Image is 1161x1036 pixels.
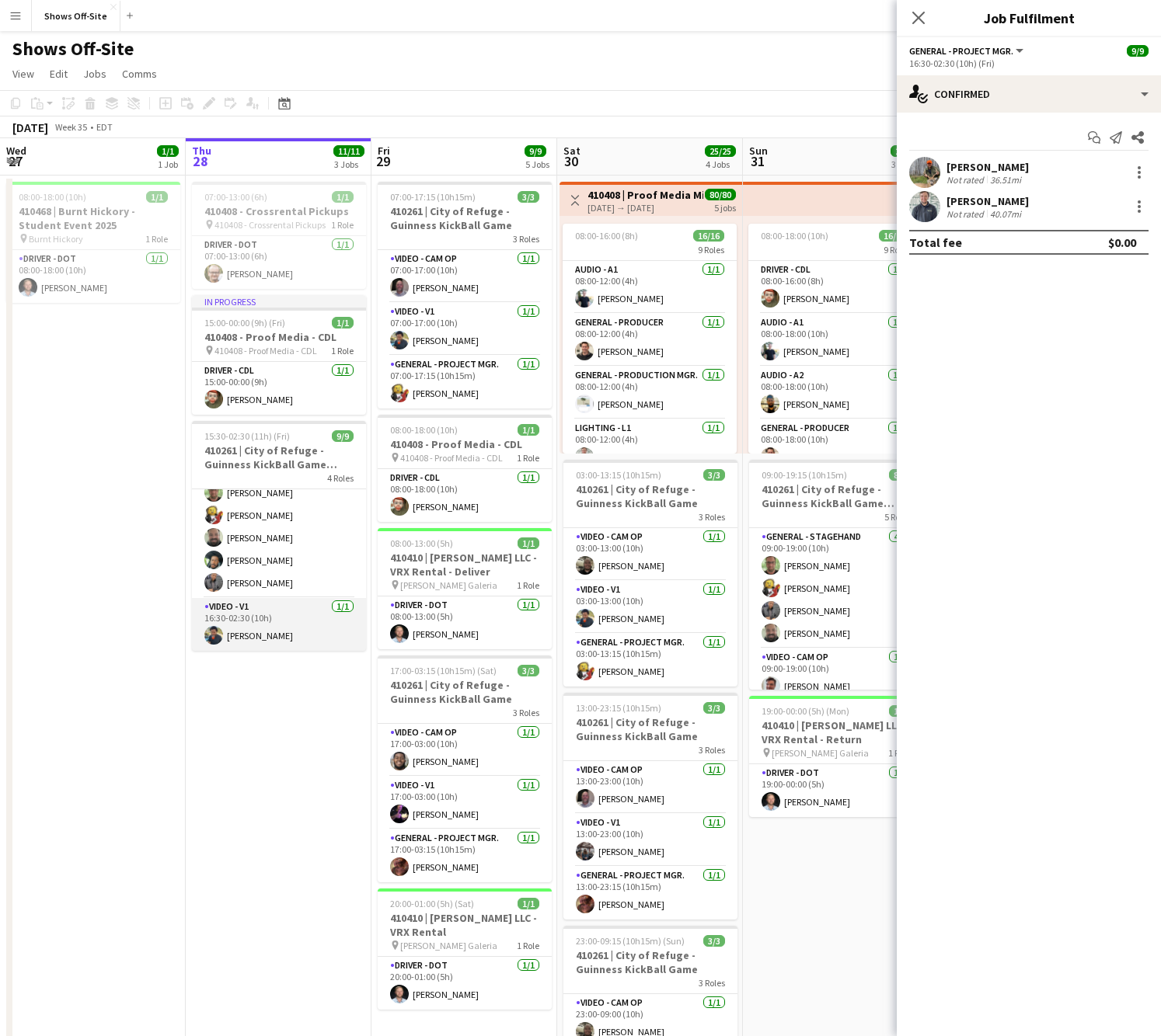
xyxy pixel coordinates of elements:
[214,345,317,356] span: 410408 - Proof Media - CDL
[563,224,737,454] app-job-card: 08:00-16:00 (8h)16/169 RolesAudio - A11/108:00-12:00 (4h)[PERSON_NAME]General - Producer1/108:00-...
[563,367,737,419] app-card-role: General - Production Mgr.1/108:00-12:00 (4h)[PERSON_NAME]
[378,415,552,522] div: 08:00-18:00 (10h)1/1410408 - Proof Media - CDL 410408 - Proof Media - CDL1 RoleDriver - CDL1/108:...
[517,579,539,591] span: 1 Role
[748,261,922,314] app-card-role: Driver - CDL1/108:00-16:00 (8h)[PERSON_NAME]
[748,367,922,419] app-card-role: Audio - A21/108:00-18:00 (10h)[PERSON_NAME]
[378,829,552,882] app-card-role: General - Project Mgr.1/117:00-03:15 (10h15m)[PERSON_NAME]
[192,330,366,344] h3: 410408 - Proof Media - CDL
[749,528,923,648] app-card-role: General - Stagehand4/409:00-19:00 (10h)[PERSON_NAME][PERSON_NAME][PERSON_NAME][PERSON_NAME]
[987,174,1024,186] div: 36.51mi
[699,744,725,756] span: 3 Roles
[12,67,34,81] span: View
[145,233,168,245] span: 1 Role
[204,317,285,329] span: 15:00-00:00 (9h) (Fri)
[378,469,552,522] app-card-role: Driver - CDL1/108:00-18:00 (10h)[PERSON_NAME]
[390,537,453,549] span: 08:00-13:00 (5h)
[96,121,113,133] div: EDT
[32,1,120,31] button: Shows Off-Site
[563,761,737,814] app-card-role: Video - Cam Op1/113:00-23:00 (10h)[PERSON_NAME]
[375,152,390,170] span: 29
[693,230,724,242] span: 16/16
[748,314,922,367] app-card-role: Audio - A11/108:00-18:00 (10h)[PERSON_NAME]
[518,424,539,436] span: 1/1
[561,152,580,170] span: 30
[909,57,1149,69] div: 16:30-02:30 (10h) (Fri)
[6,250,180,303] app-card-role: Driver - DOT1/108:00-18:00 (10h)[PERSON_NAME]
[513,707,539,718] span: 3 Roles
[378,303,552,356] app-card-role: Video - V11/107:00-17:00 (10h)[PERSON_NAME]
[1108,235,1136,250] div: $0.00
[378,204,552,232] h3: 410261 | City of Refuge - Guinness KickBall Game
[378,551,552,579] h3: 410410 | [PERSON_NAME] LLC - VRX Rental - Deliver
[378,528,552,649] app-job-card: 08:00-13:00 (5h)1/1410410 | [PERSON_NAME] LLC - VRX Rental - Deliver [PERSON_NAME] Galeria1 RoleD...
[749,144,768,158] span: Sun
[192,421,366,651] div: 15:30-02:30 (11h) (Fri)9/9410261 | City of Refuge - Guinness KickBall Game Load In4 Roles[PERSON_...
[332,430,354,442] span: 9/9
[390,898,474,909] span: 20:00-01:00 (5h) (Sat)
[77,64,113,84] a: Jobs
[749,460,923,690] app-job-card: 09:00-19:15 (10h15m)8/8410261 | City of Refuge - Guinness KickBall Game Load Out5 RolesGeneral - ...
[884,511,911,523] span: 5 Roles
[563,144,580,158] span: Sat
[1127,45,1149,57] span: 9/9
[332,317,354,329] span: 1/1
[378,356,552,408] app-card-role: General - Project Mgr.1/107:00-17:15 (10h15m)[PERSON_NAME]
[888,747,911,759] span: 1 Role
[749,696,923,817] app-job-card: 19:00-00:00 (5h) (Mon)1/1410410 | [PERSON_NAME] LLC - VRX Rental - Return [PERSON_NAME] Galeria1 ...
[563,693,737,920] app-job-card: 13:00-23:15 (10h15m)3/3410261 | City of Refuge - Guinness KickBall Game3 RolesVideo - Cam Op1/113...
[192,295,366,415] app-job-card: In progress15:00-00:00 (9h) (Fri)1/1410408 - Proof Media - CDL 410408 - Proof Media - CDL1 RoleDr...
[699,511,725,523] span: 3 Roles
[4,152,26,170] span: 27
[518,537,539,549] span: 1/1
[378,182,552,408] div: 07:00-17:15 (10h15m)3/3410261 | City of Refuge - Guinness KickBall Game3 RolesVideo - Cam Op1/107...
[891,158,921,170] div: 3 Jobs
[517,940,539,951] span: 1 Role
[327,472,354,484] span: 4 Roles
[891,145,922,157] span: 25/25
[157,145,179,157] span: 1/1
[703,935,725,947] span: 3/3
[51,121,90,133] span: Week 35
[563,581,737,634] app-card-role: Video - V11/103:00-13:00 (10h)[PERSON_NAME]
[947,208,987,220] div: Not rated
[146,191,168,203] span: 1/1
[6,182,180,303] app-job-card: 08:00-18:00 (10h)1/1410468 | Burnt Hickory - Student Event 2025 Burnt Hickory1 RoleDriver - DOT1/...
[6,144,26,158] span: Wed
[772,747,869,759] span: [PERSON_NAME] Galeria
[334,158,364,170] div: 3 Jobs
[83,67,106,81] span: Jobs
[525,158,549,170] div: 5 Jobs
[587,202,703,214] div: [DATE] → [DATE]
[44,64,74,84] a: Edit
[378,777,552,829] app-card-role: Video - V11/117:00-03:00 (10h)[PERSON_NAME]
[400,579,497,591] span: [PERSON_NAME] Galeria
[749,764,923,817] app-card-role: Driver - DOT1/119:00-00:00 (5h)[PERSON_NAME]
[400,940,497,951] span: [PERSON_NAME] Galeria
[762,705,849,717] span: 19:00-00:00 (5h) (Mon)
[714,200,736,214] div: 5 jobs
[517,452,539,464] span: 1 Role
[762,469,847,481] span: 09:00-19:15 (10h15m)
[563,867,737,920] app-card-role: General - Project Mgr.1/113:00-23:15 (10h15m)[PERSON_NAME]
[390,424,458,436] span: 08:00-18:00 (10h)
[204,191,267,203] span: 07:00-13:00 (6h)
[378,250,552,303] app-card-role: Video - Cam Op1/107:00-17:00 (10h)[PERSON_NAME]
[705,189,736,200] span: 80/80
[378,678,552,706] h3: 410261 | City of Refuge - Guinness KickBall Game
[576,935,685,947] span: 23:00-09:15 (10h15m) (Sun)
[390,191,476,203] span: 07:00-17:15 (10h15m)
[192,598,366,651] app-card-role: Video - V11/116:30-02:30 (10h)[PERSON_NAME]
[331,345,354,356] span: 1 Role
[378,957,552,1010] app-card-role: Driver - DOT1/120:00-01:00 (5h)[PERSON_NAME]
[563,634,737,687] app-card-role: General - Project Mgr.1/103:00-13:15 (10h15m)[PERSON_NAME]
[190,152,211,170] span: 28
[518,191,539,203] span: 3/3
[192,182,366,289] app-job-card: 07:00-13:00 (6h)1/1410408 - Crossrental Pickups 410408 - Crossrental Pickups1 RoleDriver - DOT1/1...
[50,67,68,81] span: Edit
